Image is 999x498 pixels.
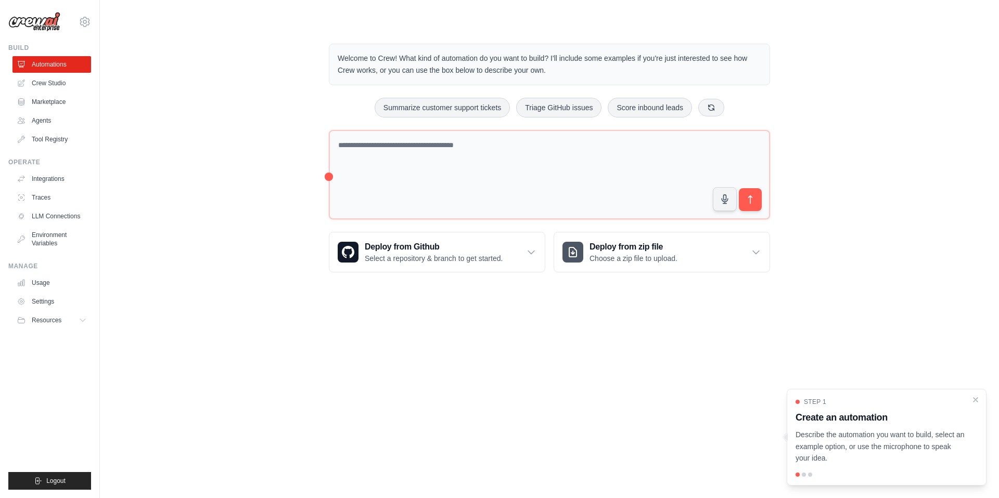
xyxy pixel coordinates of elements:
a: Usage [12,274,91,291]
a: Agents [12,112,91,129]
p: Describe the automation you want to build, select an example option, or use the microphone to spe... [796,429,965,464]
button: Resources [12,312,91,329]
button: Triage GitHub issues [516,98,601,117]
h3: Deploy from zip file [590,241,677,253]
h3: Deploy from Github [365,241,503,253]
button: Close walkthrough [971,396,980,404]
a: Tool Registry [12,131,91,148]
p: Select a repository & branch to get started. [365,253,503,264]
p: Welcome to Crew! What kind of automation do you want to build? I'll include some examples if you'... [338,53,761,76]
a: Traces [12,189,91,206]
h3: Create an automation [796,410,965,425]
a: Integrations [12,171,91,187]
button: Logout [8,472,91,490]
div: Manage [8,262,91,270]
span: Logout [46,477,66,485]
iframe: Chat Widget [947,448,999,498]
a: LLM Connections [12,208,91,225]
a: Crew Studio [12,75,91,91]
button: Score inbound leads [608,98,692,117]
a: Settings [12,293,91,310]
a: Environment Variables [12,227,91,252]
img: Logo [8,12,60,32]
button: Summarize customer support tickets [375,98,510,117]
span: Resources [32,316,61,324]
span: Step 1 [804,398,826,406]
p: Choose a zip file to upload. [590,253,677,264]
a: Automations [12,56,91,73]
a: Marketplace [12,94,91,110]
div: Operate [8,158,91,166]
div: Build [8,44,91,52]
